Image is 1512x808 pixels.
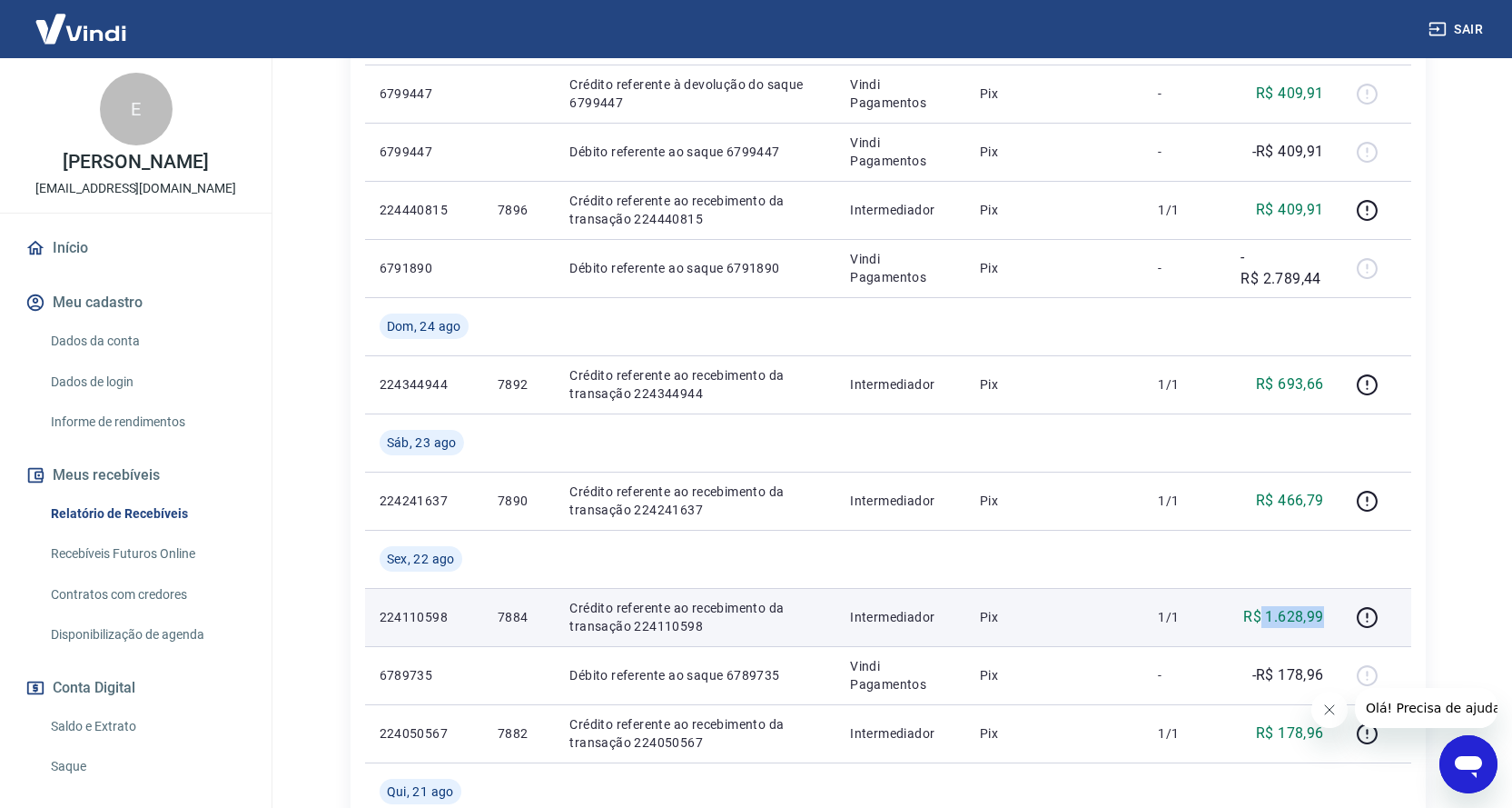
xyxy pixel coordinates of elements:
[44,708,250,745] a: Saldo e Extrato
[850,201,951,219] p: Intermediador
[980,143,1129,161] p: Pix
[1158,143,1211,161] p: -
[498,724,540,743] p: 7882
[35,179,236,198] p: [EMAIL_ADDRESS][DOMAIN_NAME]
[980,201,1129,219] p: Pix
[498,492,540,510] p: 7890
[569,715,821,752] p: Crédito referente ao recebimento da transação 224050567
[100,73,173,145] div: E
[1243,606,1323,628] p: R$ 1.628,99
[387,550,455,568] span: Sex, 22 ago
[387,434,457,452] span: Sáb, 23 ago
[22,283,250,323] button: Meu cadastro
[1256,490,1324,512] p: R$ 466,79
[44,576,250,613] a: Contratos com credores
[1425,13,1490,46] button: Sair
[569,366,821,403] p: Crédito referente ao recebimento da transação 224344944
[980,85,1129,103] p: Pix
[498,201,540,219] p: 7896
[569,75,821,112] p: Crédito referente à devolução do saque 6799447
[569,599,821,635] p: Crédito referente ao recebimento da transação 224110598
[380,608,469,626] p: 224110598
[1252,141,1324,163] p: -R$ 409,91
[498,375,540,394] p: 7892
[380,492,469,510] p: 224241637
[850,657,951,693] p: Vindi Pagamentos
[380,85,469,103] p: 6799447
[850,492,951,510] p: Intermediador
[1158,375,1211,394] p: 1/1
[44,495,250,533] a: Relatório de Recebíveis
[1355,688,1497,728] iframe: Mensagem da empresa
[1158,492,1211,510] p: 1/1
[980,375,1129,394] p: Pix
[850,724,951,743] p: Intermediador
[1256,199,1324,221] p: R$ 409,91
[980,259,1129,277] p: Pix
[1158,259,1211,277] p: -
[498,608,540,626] p: 7884
[1158,201,1211,219] p: 1/1
[980,666,1129,684] p: Pix
[380,143,469,161] p: 6799447
[63,153,208,172] p: [PERSON_NAME]
[1256,723,1324,744] p: R$ 178,96
[850,250,951,286] p: Vindi Pagamentos
[22,455,250,495] button: Meus recebíveis
[380,259,469,277] p: 6791890
[980,492,1129,510] p: Pix
[569,666,821,684] p: Débito referente ao saque 6789735
[980,608,1129,626] p: Pix
[22,668,250,708] button: Conta Digital
[44,535,250,573] a: Recebíveis Futuros Online
[569,483,821,519] p: Crédito referente ao recebimento da transação 224241637
[380,375,469,394] p: 224344944
[1240,246,1323,290] p: -R$ 2.789,44
[1158,608,1211,626] p: 1/1
[1311,692,1348,728] iframe: Fechar mensagem
[22,228,250,268] a: Início
[44,616,250,653] a: Disponibilização de agenda
[569,143,821,161] p: Débito referente ao saque 6799447
[850,375,951,394] p: Intermediador
[1256,83,1324,105] p: R$ 409,91
[44,404,250,441] a: Informe de rendimentos
[380,201,469,219] p: 224440815
[380,666,469,684] p: 6789735
[1256,374,1324,395] p: R$ 693,66
[1252,664,1324,686] p: -R$ 178,96
[980,724,1129,743] p: Pix
[11,13,153,27] span: Olá! Precisa de ajuda?
[380,724,469,743] p: 224050567
[44,323,250,360] a: Dados da conta
[387,317,461,335] span: Dom, 24 ago
[850,608,951,626] p: Intermediador
[569,192,821,228] p: Crédito referente ao recebimento da transação 224440815
[850,75,951,112] p: Vindi Pagamentos
[1158,724,1211,743] p: 1/1
[22,1,140,56] img: Vindi
[44,364,250,401] a: Dados de login
[1439,735,1497,793] iframe: Botão para abrir a janela de mensagens
[1158,85,1211,103] p: -
[1158,666,1211,684] p: -
[44,748,250,785] a: Saque
[387,783,454,801] span: Qui, 21 ago
[850,134,951,170] p: Vindi Pagamentos
[569,259,821,277] p: Débito referente ao saque 6791890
